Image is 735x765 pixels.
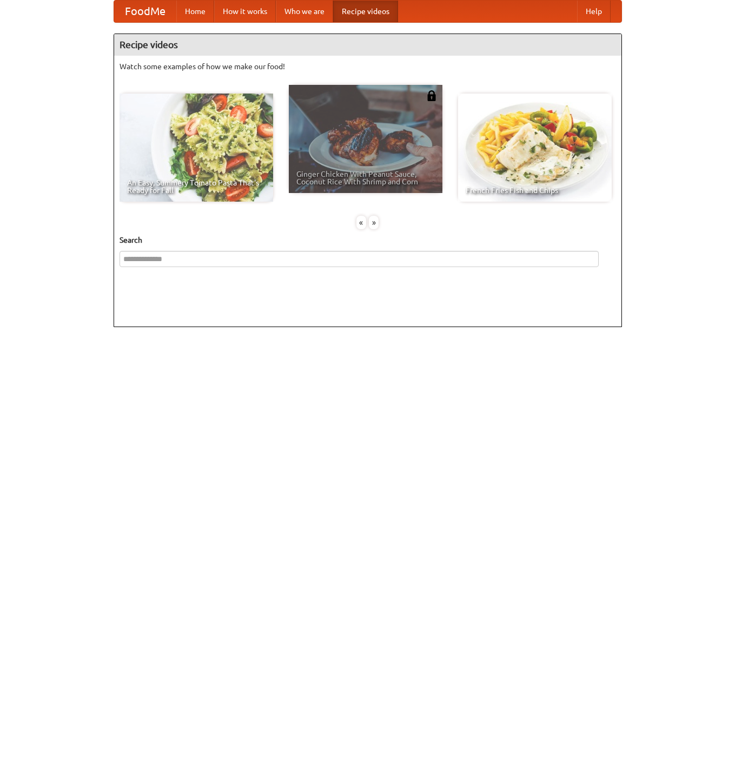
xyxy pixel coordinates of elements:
a: An Easy, Summery Tomato Pasta That's Ready for Fall [120,94,273,202]
span: French Fries Fish and Chips [466,187,604,194]
div: « [356,216,366,229]
a: FoodMe [114,1,176,22]
span: An Easy, Summery Tomato Pasta That's Ready for Fall [127,179,266,194]
a: French Fries Fish and Chips [458,94,612,202]
p: Watch some examples of how we make our food! [120,61,616,72]
a: Who we are [276,1,333,22]
a: Help [577,1,611,22]
a: Home [176,1,214,22]
img: 483408.png [426,90,437,101]
div: » [369,216,379,229]
h4: Recipe videos [114,34,621,56]
h5: Search [120,235,616,245]
a: Recipe videos [333,1,398,22]
a: How it works [214,1,276,22]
